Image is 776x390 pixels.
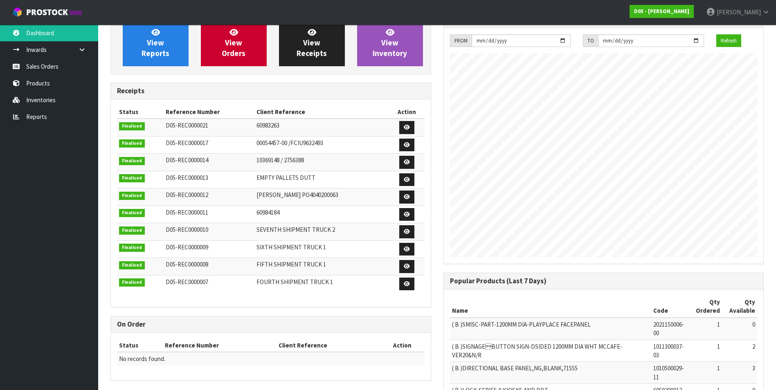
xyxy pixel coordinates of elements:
[722,340,757,362] td: 2
[163,339,277,352] th: Reference Number
[201,20,267,66] a: ViewOrders
[688,340,722,362] td: 1
[256,226,335,233] span: SEVENTH SHIPMENT TRUCK 2
[119,192,145,200] span: Finalised
[256,191,338,199] span: [PERSON_NAME] PO4040200063
[717,8,761,16] span: [PERSON_NAME]
[119,278,145,287] span: Finalised
[166,260,208,268] span: D05-REC0000008
[722,362,757,384] td: 3
[12,7,22,17] img: cube-alt.png
[357,20,423,66] a: ViewInventory
[256,243,326,251] span: SIXTH SHIPMENT TRUCK 1
[119,244,145,252] span: Finalised
[716,34,741,47] button: Refresh
[166,208,208,216] span: D05-REC0000011
[688,296,722,318] th: Qty Ordered
[583,34,598,47] div: TO
[166,243,208,251] span: D05-REC0000009
[166,139,208,147] span: D05-REC0000017
[117,105,164,119] th: Status
[119,157,145,165] span: Finalised
[651,340,688,362] td: 1011300037-03
[256,260,326,268] span: FIFTH SHIPMENT TRUCK 1
[117,321,425,328] h3: On Order
[142,27,169,58] span: View Reports
[373,27,407,58] span: View Inventory
[256,208,279,216] span: 60984184
[256,121,279,129] span: 60983263
[117,87,425,95] h3: Receipts
[26,7,68,18] span: ProStock
[651,318,688,340] td: 2021150006-00
[651,296,688,318] th: Code
[256,174,315,182] span: EMPTY PALLETS DUTT
[450,340,651,362] td: ( B )SIGNAGEBUTTON SIGN-DSIDED 1200MM DIA WHT MCCAFE-VER20&N/R
[119,122,145,130] span: Finalised
[70,9,82,17] small: WMS
[119,261,145,269] span: Finalised
[117,339,163,352] th: Status
[389,105,424,119] th: Action
[256,278,333,286] span: FOURTH SHIPMENT TRUCK 1
[722,318,757,340] td: 0
[119,139,145,148] span: Finalised
[297,27,327,58] span: View Receipts
[222,27,245,58] span: View Orders
[164,105,255,119] th: Reference Number
[722,296,757,318] th: Qty Available
[277,339,380,352] th: Client Reference
[450,296,651,318] th: Name
[166,191,208,199] span: D05-REC0000012
[166,121,208,129] span: D05-REC0000021
[119,174,145,182] span: Finalised
[166,174,208,182] span: D05-REC0000013
[450,362,651,384] td: ( B )DIRECTIONAL BASE PANEL,NG,BLANK,71555
[450,318,651,340] td: ( B )SMISC-PART-1200MM DIA-PLAYPLACE FACEPANEL
[119,209,145,217] span: Finalised
[166,278,208,286] span: D05-REC0000007
[119,226,145,235] span: Finalised
[123,20,189,66] a: ViewReports
[166,226,208,233] span: D05-REC0000010
[688,318,722,340] td: 1
[254,105,389,119] th: Client Reference
[651,362,688,384] td: 1010500029-11
[166,156,208,164] span: D05-REC0000014
[688,362,722,384] td: 1
[634,8,689,15] strong: D05 - [PERSON_NAME]
[450,34,472,47] div: FROM
[380,339,425,352] th: Action
[450,277,758,285] h3: Popular Products (Last 7 Days)
[256,156,304,164] span: 10369148 / 2756388
[279,20,345,66] a: ViewReceipts
[256,139,323,147] span: 00054457-00 /FCIU9632493
[117,352,425,365] td: No records found.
